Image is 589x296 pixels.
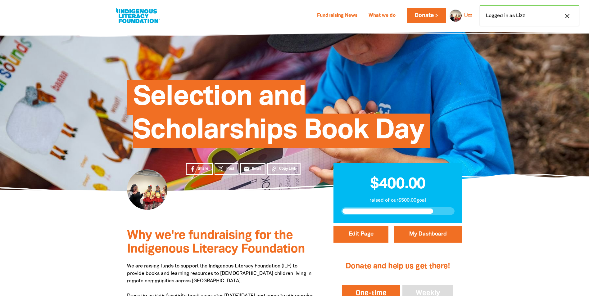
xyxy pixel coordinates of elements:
[341,254,454,279] h2: Donate and help us get there!
[133,85,424,148] span: Selection and Scholarships Book Day
[267,163,301,175] button: Copy Link
[333,226,388,243] button: Edit Page
[240,163,266,175] a: emailEmail
[198,166,208,172] span: Share
[127,230,305,255] span: Why we're fundraising for the Indigenous Literacy Foundation
[252,166,261,172] span: Email
[464,13,472,18] a: Lizz
[370,177,425,191] span: $400.00
[243,166,250,172] i: email
[215,163,238,175] a: Post
[480,5,579,26] div: Logged in as Lizz
[365,11,399,21] a: What we do
[394,226,462,243] a: My Dashboard
[407,8,446,23] a: Donate
[562,12,573,20] button: close
[564,12,571,20] i: close
[279,166,296,172] span: Copy Link
[341,197,455,204] p: raised of our $500.00 goal
[313,11,361,21] a: Fundraising News
[186,163,213,175] a: Share
[226,166,234,172] span: Post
